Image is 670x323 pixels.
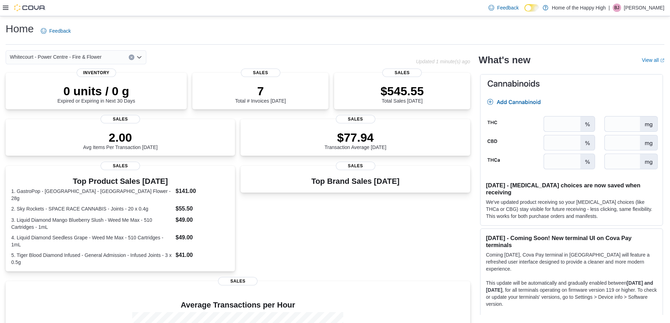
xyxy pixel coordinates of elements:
h2: What's new [479,54,530,66]
p: $545.55 [381,84,424,98]
p: Coming [DATE], Cova Pay terminal in [GEOGRAPHIC_DATA] will feature a refreshed user interface des... [486,251,657,272]
p: Updated 1 minute(s) ago [416,59,470,64]
span: Sales [336,115,375,123]
svg: External link [660,58,664,63]
dt: 1. GastroPop - [GEOGRAPHIC_DATA] - [GEOGRAPHIC_DATA] Flower - 28g [11,188,173,202]
span: Whitecourt - Power Centre - Fire & Flower [10,53,102,61]
div: Avg Items Per Transaction [DATE] [83,130,158,150]
p: | [608,4,610,12]
dt: 4. Liquid Diamond Seedless Grape - Weed Me Max - 510 Cartridges - 1mL [11,234,173,248]
dd: $55.50 [176,205,229,213]
dt: 3. Liquid Diamond Mango Blueberry Slush - Weed Me Max - 510 Cartridges - 1mL [11,217,173,231]
dd: $41.00 [176,251,229,259]
dd: $49.00 [176,216,229,224]
span: Feedback [497,4,518,11]
h3: Top Brand Sales [DATE] [311,177,400,186]
dt: 5. Tiger Blood Diamond Infused - General Admission - Infused Joints - 3 x 0.5g [11,252,173,266]
button: Open list of options [136,54,142,60]
a: Feedback [486,1,521,15]
span: Sales [218,277,257,285]
img: Cova [14,4,46,11]
dd: $49.00 [176,233,229,242]
h4: Average Transactions per Hour [11,301,465,309]
div: Total Sales [DATE] [381,84,424,104]
div: Bobbi Jean Kay [613,4,621,12]
p: This update will be automatically and gradually enabled between , for all terminals operating on ... [486,279,657,308]
p: [PERSON_NAME] [624,4,664,12]
h3: Top Product Sales [DATE] [11,177,229,186]
p: Home of the Happy High [552,4,606,12]
dd: $141.00 [176,187,229,195]
p: 2.00 [83,130,158,144]
span: Inventory [77,69,116,77]
a: View allExternal link [642,57,664,63]
div: Total # Invoices [DATE] [235,84,286,104]
span: Sales [382,69,422,77]
button: Clear input [129,54,134,60]
p: We've updated product receiving so your [MEDICAL_DATA] choices (like THCa or CBG) stay visible fo... [486,199,657,220]
dt: 2. Sky Rockets - SPACE RACE CANNABIS - Joints - 20 x 0.4g [11,205,173,212]
div: Transaction Average [DATE] [325,130,387,150]
p: $77.94 [325,130,387,144]
span: Feedback [49,27,71,34]
p: 0 units / 0 g [57,84,135,98]
span: BJ [614,4,619,12]
input: Dark Mode [524,4,539,12]
span: Sales [336,162,375,170]
h1: Home [6,22,34,36]
p: 7 [235,84,286,98]
span: Sales [101,162,140,170]
a: Feedback [38,24,74,38]
div: Expired or Expiring in Next 30 Days [57,84,135,104]
span: Sales [101,115,140,123]
span: Sales [241,69,280,77]
h3: [DATE] - Coming Soon! New terminal UI on Cova Pay terminals [486,234,657,248]
h3: [DATE] - [MEDICAL_DATA] choices are now saved when receiving [486,182,657,196]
